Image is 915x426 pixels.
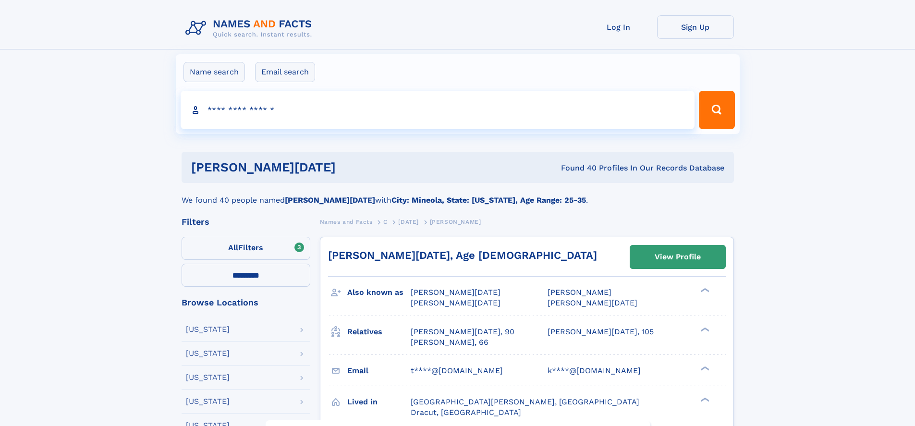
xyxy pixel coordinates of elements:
div: Filters [182,218,310,226]
span: [PERSON_NAME] [430,219,481,225]
a: [DATE] [398,216,419,228]
span: All [228,243,238,252]
div: We found 40 people named with . [182,183,734,206]
b: City: Mineola, State: [US_STATE], Age Range: 25-35 [391,195,586,205]
a: View Profile [630,245,725,268]
a: [PERSON_NAME][DATE], 90 [411,327,514,337]
h3: Lived in [347,394,411,410]
div: ❯ [698,287,710,293]
div: [US_STATE] [186,398,230,405]
div: ❯ [698,396,710,402]
a: Log In [580,15,657,39]
span: [PERSON_NAME] [548,288,611,297]
a: [PERSON_NAME][DATE], 105 [548,327,654,337]
label: Email search [255,62,315,82]
a: [PERSON_NAME], 66 [411,337,488,348]
span: [DATE] [398,219,419,225]
input: search input [181,91,695,129]
div: [US_STATE] [186,374,230,381]
h3: Also known as [347,284,411,301]
div: ❯ [698,326,710,332]
label: Filters [182,237,310,260]
h3: Relatives [347,324,411,340]
div: View Profile [655,246,701,268]
div: ❯ [698,365,710,371]
a: C [383,216,388,228]
div: Found 40 Profiles In Our Records Database [448,163,724,173]
a: Names and Facts [320,216,373,228]
div: [US_STATE] [186,326,230,333]
span: [PERSON_NAME][DATE] [411,298,500,307]
div: [US_STATE] [186,350,230,357]
h3: Email [347,363,411,379]
a: [PERSON_NAME][DATE], Age [DEMOGRAPHIC_DATA] [328,249,597,261]
span: [PERSON_NAME][DATE] [548,298,637,307]
label: Name search [183,62,245,82]
a: Sign Up [657,15,734,39]
div: Browse Locations [182,298,310,307]
b: [PERSON_NAME][DATE] [285,195,375,205]
span: Dracut, [GEOGRAPHIC_DATA] [411,408,521,417]
button: Search Button [699,91,734,129]
img: Logo Names and Facts [182,15,320,41]
span: [GEOGRAPHIC_DATA][PERSON_NAME], [GEOGRAPHIC_DATA] [411,397,639,406]
h1: [PERSON_NAME][DATE] [191,161,449,173]
span: [PERSON_NAME][DATE] [411,288,500,297]
span: C [383,219,388,225]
